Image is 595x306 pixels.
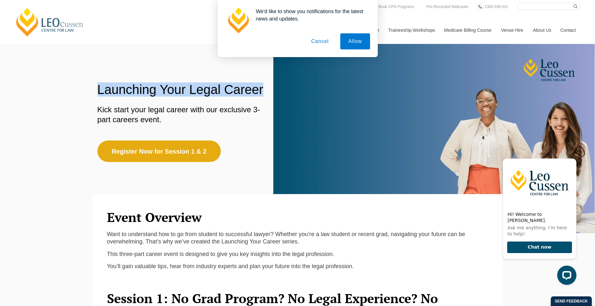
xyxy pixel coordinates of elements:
img: notification icon [225,8,251,33]
p: Kick start your legal career with our exclusive 3-part careers event. [97,105,272,124]
img: img [273,44,595,233]
div: We'd like to show you notifications for the latest news and updates. [251,8,370,22]
a: Register Now for Session 1 & 2 [97,140,221,162]
iframe: LiveChat chat widget [498,153,579,290]
button: Cancel [303,33,337,49]
span: This three-part career event is designed to give you key insights into the legal profession. [107,251,334,257]
span: You’ll gain valuable tips, hear from industry experts and plan your future into the legal profess... [107,263,354,269]
span: Want to understand how to go from student to successful lawyer? Whether you’re a law student or r... [107,231,465,245]
button: Allow [340,33,370,49]
h2: Event Overview [107,210,488,224]
h1: Launching Your Legal Career [97,82,272,97]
